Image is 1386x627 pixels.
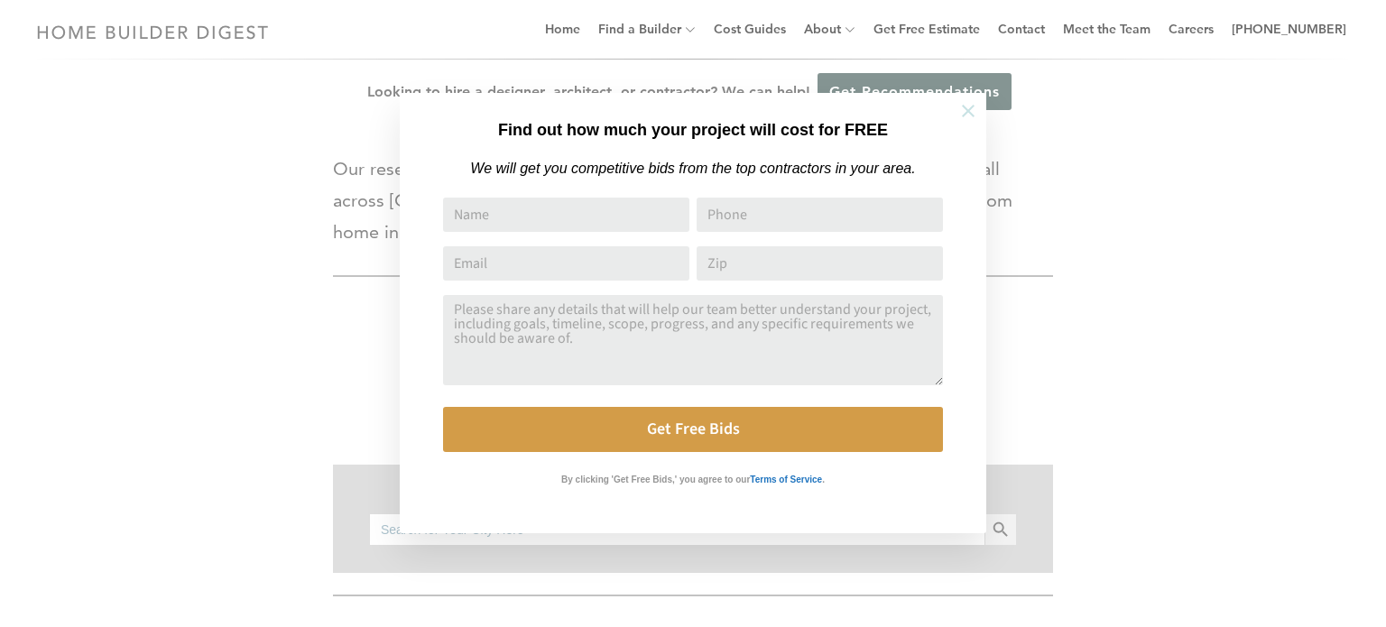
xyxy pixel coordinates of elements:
[443,295,943,385] textarea: Comment or Message
[498,121,888,139] strong: Find out how much your project will cost for FREE
[561,475,750,484] strong: By clicking 'Get Free Bids,' you agree to our
[443,246,689,281] input: Email Address
[443,407,943,452] button: Get Free Bids
[750,475,822,484] strong: Terms of Service
[750,470,822,485] a: Terms of Service
[822,475,825,484] strong: .
[697,246,943,281] input: Zip
[443,198,689,232] input: Name
[937,79,1000,143] button: Close
[697,198,943,232] input: Phone
[470,161,915,176] em: We will get you competitive bids from the top contractors in your area.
